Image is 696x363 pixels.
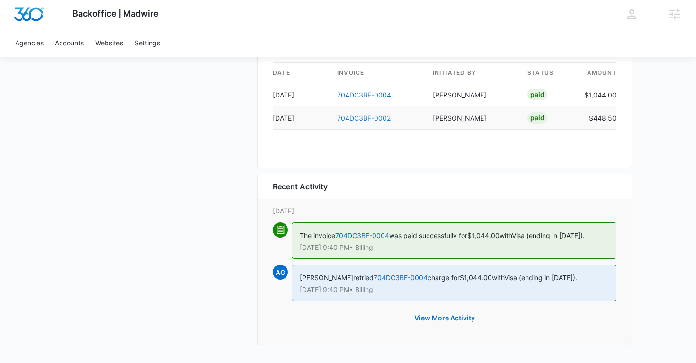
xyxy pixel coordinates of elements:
[512,231,585,239] span: Visa (ending in [DATE]).
[374,274,428,282] a: 704DC3BF-0004
[330,63,425,83] th: invoice
[577,63,616,83] th: amount
[89,28,129,57] a: Websites
[300,231,335,239] span: The invoice
[425,83,520,106] td: [PERSON_NAME]
[425,106,520,130] td: [PERSON_NAME]
[72,9,159,18] span: Backoffice | Madwire
[405,307,484,329] button: View More Activity
[129,28,166,57] a: Settings
[337,114,391,122] a: 704DC3BF-0002
[353,274,374,282] span: retried
[527,112,547,124] div: Paid
[577,106,616,130] td: $448.50
[492,274,504,282] span: with
[577,83,616,106] td: $1,044.00
[504,274,577,282] span: Visa (ending in [DATE]).
[49,28,89,57] a: Accounts
[467,231,500,239] span: $1,044.00
[300,274,353,282] span: [PERSON_NAME]
[389,231,467,239] span: was paid successfully for
[425,63,520,83] th: Initiated By
[527,89,547,100] div: Paid
[428,274,460,282] span: charge for
[9,28,49,57] a: Agencies
[273,206,616,216] p: [DATE]
[337,91,391,99] a: 704DC3BF-0004
[273,181,328,192] h6: Recent Activity
[500,231,512,239] span: with
[300,286,608,293] p: [DATE] 9:40 PM • Billing
[300,244,608,251] p: [DATE] 9:40 PM • Billing
[335,231,389,239] a: 704DC3BF-0004
[273,265,288,280] span: AG
[460,274,492,282] span: $1,044.00
[273,106,330,130] td: [DATE]
[273,83,330,106] td: [DATE]
[273,63,330,83] th: date
[520,63,577,83] th: status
